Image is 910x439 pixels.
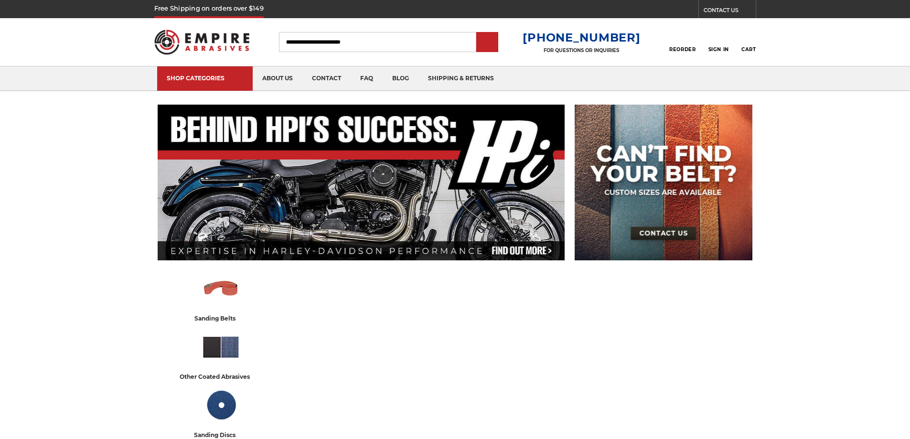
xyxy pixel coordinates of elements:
[669,46,696,53] span: Reorder
[741,46,756,53] span: Cart
[157,66,253,91] a: SHOP CATEGORIES
[708,46,729,53] span: Sign In
[669,32,696,52] a: Reorder
[167,75,243,82] div: SHOP CATEGORIES
[741,32,756,53] a: Cart
[302,66,351,91] a: contact
[161,327,281,382] a: other coated abrasives
[523,47,640,54] p: FOR QUESTIONS OR INQUIRIES
[351,66,383,91] a: faq
[154,23,250,61] img: Empire Abrasives
[523,31,640,44] a: [PHONE_NUMBER]
[575,105,752,260] img: promo banner for custom belts.
[158,105,565,260] img: Banner for an interview featuring Horsepower Inc who makes Harley performance upgrades featured o...
[201,385,241,425] img: Sanding Discs
[253,66,302,91] a: about us
[418,66,503,91] a: shipping & returns
[201,327,241,367] img: Other Coated Abrasives
[383,66,418,91] a: blog
[194,313,248,323] div: sanding belts
[201,269,241,309] img: Sanding Belts
[161,269,281,323] a: sanding belts
[478,33,497,52] input: Submit
[704,5,756,18] a: CONTACT US
[180,372,262,382] div: other coated abrasives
